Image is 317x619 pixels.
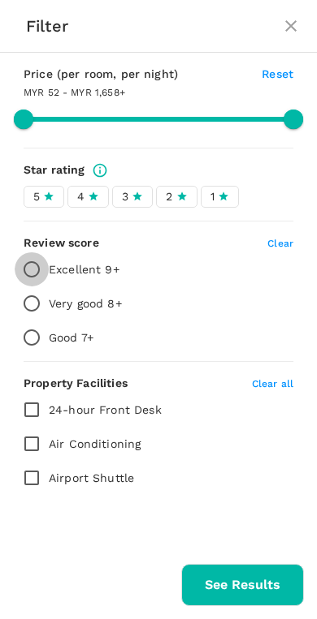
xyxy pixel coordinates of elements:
span: 2 [166,188,172,205]
button: See Results [181,564,304,606]
p: Excellent 9+ [49,261,119,277]
p: Good 7+ [49,329,93,346]
span: 1 [211,188,215,205]
span: 24-hour Front Desk [49,403,162,416]
button: close [271,6,310,45]
span: MYR 52 - MYR 1,658+ [24,87,125,98]
span: Air Conditioning [49,437,141,450]
span: 5 [33,188,40,205]
h6: Star rating [24,161,85,179]
span: Reset [262,67,293,80]
span: Clear all [252,378,293,389]
svg: Star ratings are awarded to properties to represent the quality of services, facilities, and amen... [92,162,108,178]
h6: Filter [26,13,291,39]
span: Airport Shuttle [49,471,134,484]
h6: Review score [24,234,99,252]
h6: Price (per room, per night) [24,66,178,84]
span: 3 [122,188,128,205]
span: 4 [77,188,85,205]
span: Clear [267,238,293,249]
h6: Property Facilities [24,375,128,393]
p: Very good 8+ [49,295,122,312]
